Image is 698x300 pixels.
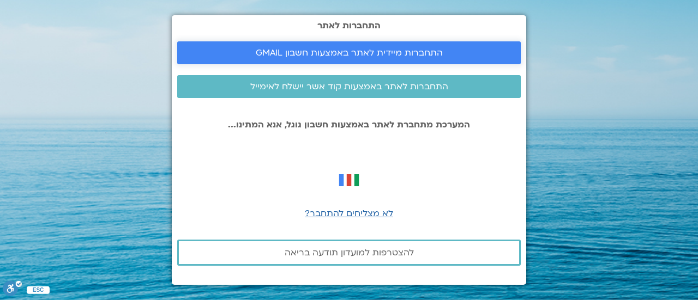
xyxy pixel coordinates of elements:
a: להצטרפות למועדון תודעה בריאה [177,240,521,266]
span: להצטרפות למועדון תודעה בריאה [285,248,414,258]
span: התחברות מיידית לאתר באמצעות חשבון GMAIL [256,48,443,58]
a: לא מצליחים להתחבר? [305,207,393,219]
span: התחברות לאתר באמצעות קוד אשר יישלח לאימייל [250,82,448,91]
a: התחברות מיידית לאתר באמצעות חשבון GMAIL [177,41,521,64]
a: התחברות לאתר באמצעות קוד אשר יישלח לאימייל [177,75,521,98]
p: המערכת מתחברת לאתר באמצעות חשבון גוגל, אנא המתינו... [177,120,521,130]
h2: התחברות לאתר [177,21,521,30]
